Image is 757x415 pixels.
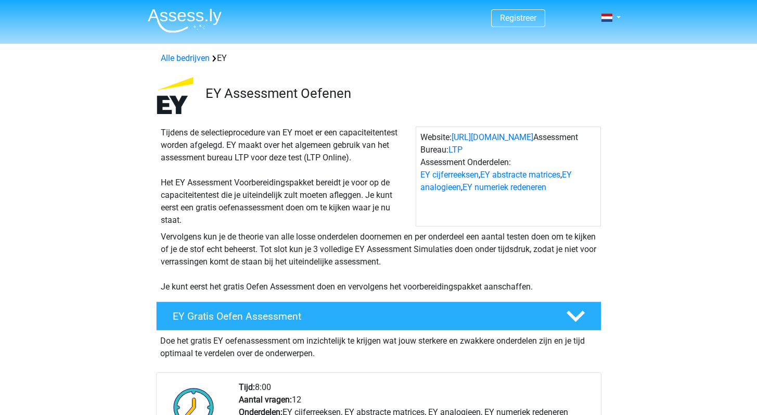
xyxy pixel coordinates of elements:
h4: EY Gratis Oefen Assessment [173,310,549,322]
a: EY Gratis Oefen Assessment [152,301,606,331]
a: Alle bedrijven [161,53,210,63]
a: EY cijferreeksen [420,170,479,180]
h3: EY Assessment Oefenen [206,85,593,102]
a: EY abstracte matrices [480,170,560,180]
a: Registreer [500,13,536,23]
img: Assessly [148,8,222,33]
div: Vervolgens kun je de theorie van alle losse onderdelen doornemen en per onderdeel een aantal test... [157,231,601,293]
b: Tijd: [239,382,255,392]
a: EY numeriek redeneren [463,182,546,192]
a: LTP [448,145,463,155]
div: Doe het gratis EY oefenassessment om inzichtelijk te krijgen wat jouw sterkere en zwakkere onderd... [156,331,601,360]
a: [URL][DOMAIN_NAME] [452,132,533,142]
div: Tijdens de selectieprocedure van EY moet er een capaciteitentest worden afgelegd. EY maakt over h... [157,127,416,227]
div: EY [157,52,601,65]
b: Aantal vragen: [239,395,292,405]
div: Website: Assessment Bureau: Assessment Onderdelen: , , , [416,127,601,227]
